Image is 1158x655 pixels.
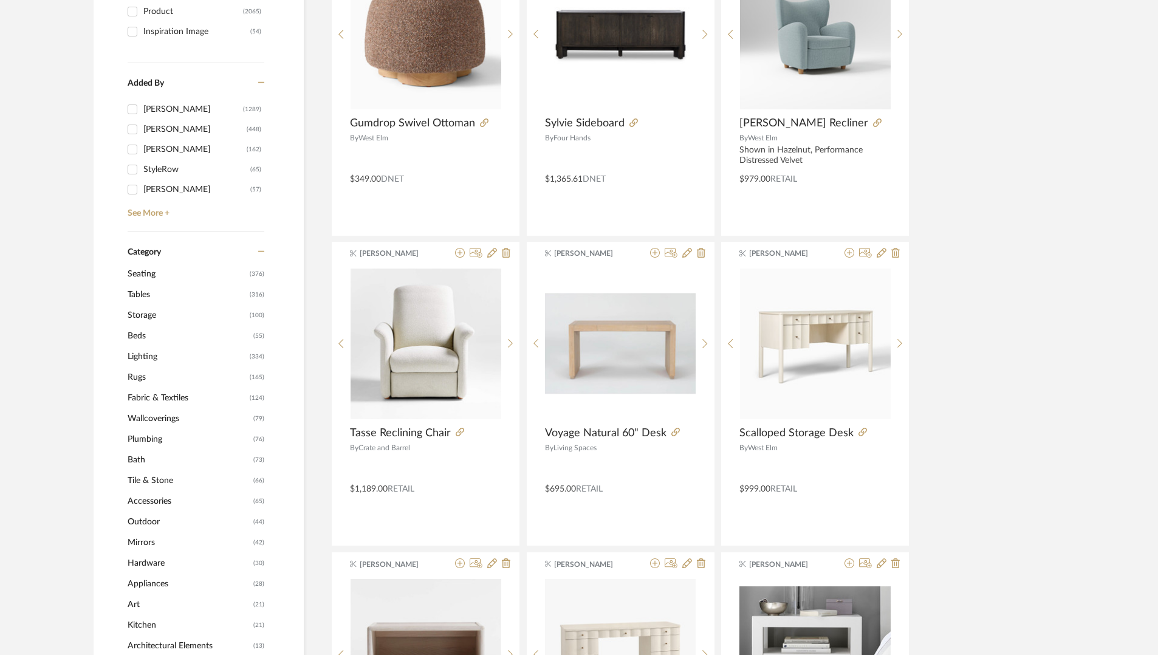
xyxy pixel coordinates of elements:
[350,175,381,183] span: $349.00
[253,326,264,346] span: (55)
[128,491,250,512] span: Accessories
[770,485,797,493] span: Retail
[770,175,797,183] span: Retail
[381,175,404,183] span: DNET
[545,485,576,493] span: $695.00
[128,305,247,326] span: Storage
[739,427,854,440] span: Scalloped Storage Desk
[545,293,696,395] img: Voyage Natural 60" Desk
[250,388,264,408] span: (124)
[253,450,264,470] span: (73)
[739,444,748,451] span: By
[250,285,264,304] span: (316)
[253,616,264,635] span: (21)
[253,430,264,449] span: (76)
[250,22,261,41] div: (54)
[143,2,243,21] div: Product
[554,559,631,570] span: [PERSON_NAME]
[253,533,264,552] span: (42)
[250,264,264,284] span: (376)
[128,388,247,408] span: Fabric & Textiles
[350,134,358,142] span: By
[128,79,164,87] span: Added By
[576,485,603,493] span: Retail
[247,140,261,159] div: (162)
[128,532,250,553] span: Mirrors
[125,199,264,219] a: See More +
[250,180,261,199] div: (57)
[739,485,770,493] span: $999.00
[143,100,243,119] div: [PERSON_NAME]
[360,248,436,259] span: [PERSON_NAME]
[553,134,591,142] span: Four Hands
[350,117,475,130] span: Gumdrop Swivel Ottoman
[128,326,250,346] span: Beds
[253,554,264,573] span: (30)
[545,117,625,130] span: Sylvie Sideboard
[739,145,891,166] div: Shown in Hazelnut, Performance Distressed Velvet
[545,427,666,440] span: Voyage Natural 60" Desk
[128,574,250,594] span: Appliances
[739,175,770,183] span: $979.00
[143,120,247,139] div: [PERSON_NAME]
[128,367,247,388] span: Rugs
[554,248,631,259] span: [PERSON_NAME]
[388,485,414,493] span: Retail
[583,175,606,183] span: DNET
[143,22,250,41] div: Inspiration Image
[553,444,597,451] span: Living Spaces
[250,347,264,366] span: (334)
[250,160,261,179] div: (65)
[739,117,868,130] span: [PERSON_NAME] Recliner
[143,180,250,199] div: [PERSON_NAME]
[128,429,250,450] span: Plumbing
[350,485,388,493] span: $1,189.00
[545,134,553,142] span: By
[253,471,264,490] span: (66)
[128,247,161,258] span: Category
[545,444,553,451] span: By
[128,615,250,636] span: Kitchen
[748,134,778,142] span: West Elm
[740,269,891,419] img: Scalloped Storage Desk
[749,559,826,570] span: [PERSON_NAME]
[350,444,358,451] span: By
[253,409,264,428] span: (79)
[253,492,264,511] span: (65)
[128,346,247,367] span: Lighting
[128,408,250,429] span: Wallcoverings
[749,248,826,259] span: [PERSON_NAME]
[545,175,583,183] span: $1,365.61
[253,595,264,614] span: (21)
[748,444,778,451] span: West Elm
[358,444,410,451] span: Crate and Barrel
[128,553,250,574] span: Hardware
[739,134,748,142] span: By
[350,427,451,440] span: Tasse Reclining Chair
[128,284,247,305] span: Tables
[128,470,250,491] span: Tile & Stone
[253,512,264,532] span: (44)
[253,574,264,594] span: (28)
[143,140,247,159] div: [PERSON_NAME]
[250,368,264,387] span: (165)
[243,100,261,119] div: (1289)
[247,120,261,139] div: (448)
[351,269,501,419] img: Tasse Reclining Chair
[128,264,247,284] span: Seating
[128,450,250,470] span: Bath
[243,2,261,21] div: (2065)
[128,594,250,615] span: Art
[360,559,436,570] span: [PERSON_NAME]
[143,160,250,179] div: StyleRow
[250,306,264,325] span: (100)
[128,512,250,532] span: Outdoor
[358,134,388,142] span: West Elm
